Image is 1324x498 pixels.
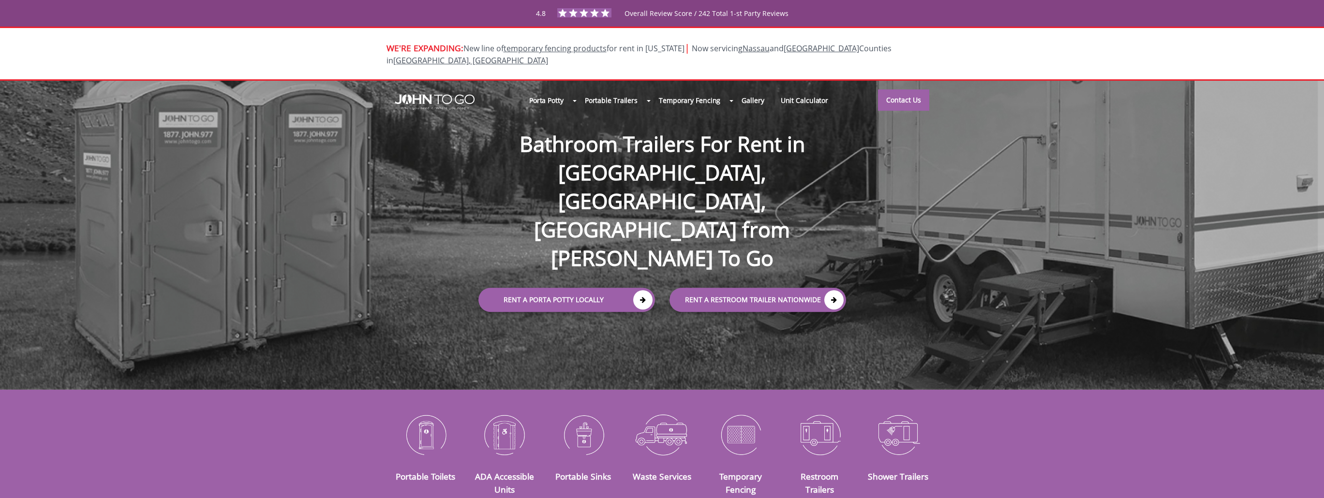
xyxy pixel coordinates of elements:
a: [GEOGRAPHIC_DATA], [GEOGRAPHIC_DATA] [393,55,548,66]
span: New line of for rent in [US_STATE] [387,43,892,66]
span: | [684,41,690,54]
h1: Bathroom Trailers For Rent in [GEOGRAPHIC_DATA], [GEOGRAPHIC_DATA], [GEOGRAPHIC_DATA] from [PERSO... [469,99,856,273]
a: ADA Accessible Units [475,470,534,495]
img: Waste-Services-icon_N.png [630,410,694,460]
a: [GEOGRAPHIC_DATA] [784,43,859,54]
span: Overall Review Score / 242 Total 1-st Party Reviews [625,9,788,37]
img: Restroom-Trailers-icon_N.png [788,410,852,460]
img: Temporary-Fencing-cion_N.png [709,410,773,460]
a: Portable Toilets [396,470,455,482]
a: Nassau [743,43,770,54]
a: Shower Trailers [868,470,928,482]
a: temporary fencing products [504,43,607,54]
img: Portable-Sinks-icon_N.png [551,410,615,460]
a: Waste Services [633,470,691,482]
a: Porta Potty [521,90,572,111]
a: Portable Trailers [577,90,646,111]
img: ADA-Accessible-Units-icon_N.png [472,410,536,460]
a: Portable Sinks [555,470,611,482]
span: WE'RE EXPANDING: [387,42,463,54]
img: Portable-Toilets-icon_N.png [394,410,458,460]
a: Temporary Fencing [651,90,729,111]
a: Temporary Fencing [719,470,762,495]
span: Now servicing and Counties in [387,43,892,66]
a: Rent a Porta Potty Locally [478,288,655,312]
a: Unit Calculator [773,90,837,111]
a: rent a RESTROOM TRAILER Nationwide [669,288,846,312]
img: Shower-Trailers-icon_N.png [866,410,931,460]
img: JOHN to go [395,94,475,110]
a: Contact Us [878,89,929,111]
span: 4.8 [536,9,546,18]
a: Restroom Trailers [801,470,838,495]
a: Gallery [733,90,772,111]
